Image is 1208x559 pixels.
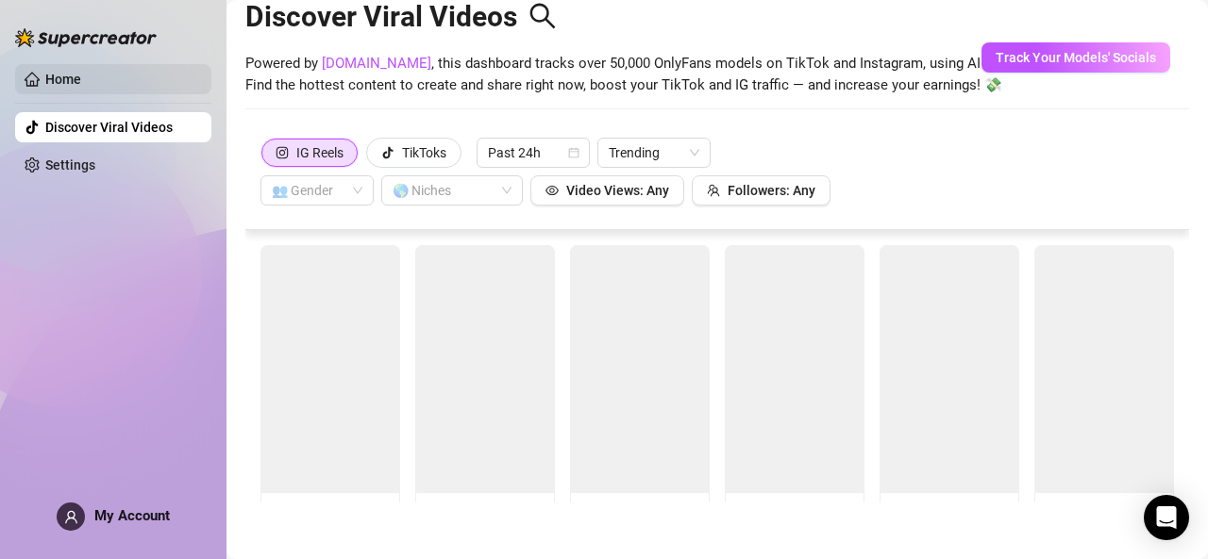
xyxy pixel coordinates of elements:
[276,146,289,159] span: instagram
[1144,495,1189,540] div: Open Intercom Messenger
[64,510,78,524] span: user
[981,42,1170,73] button: Track Your Models' Socials
[45,120,173,135] a: Discover Viral Videos
[568,147,579,158] span: calendar
[609,139,699,167] span: Trending
[45,157,95,173] a: Settings
[488,139,579,167] span: Past 24h
[545,184,559,197] span: eye
[296,139,344,167] div: IG Reels
[707,184,720,197] span: team
[245,53,1095,97] span: Powered by , this dashboard tracks over 50,000 OnlyFans models on TikTok and Instagram, using AI ...
[566,183,669,198] span: Video Views: Any
[528,2,557,30] span: search
[322,55,431,72] a: [DOMAIN_NAME]
[692,175,830,206] button: Followers: Any
[15,28,157,47] img: logo-BBDzfeDw.svg
[94,507,170,524] span: My Account
[402,139,446,167] div: TikToks
[45,72,81,87] a: Home
[996,50,1156,65] span: Track Your Models' Socials
[530,175,684,206] button: Video Views: Any
[728,183,815,198] span: Followers: Any
[381,146,394,159] span: tik-tok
